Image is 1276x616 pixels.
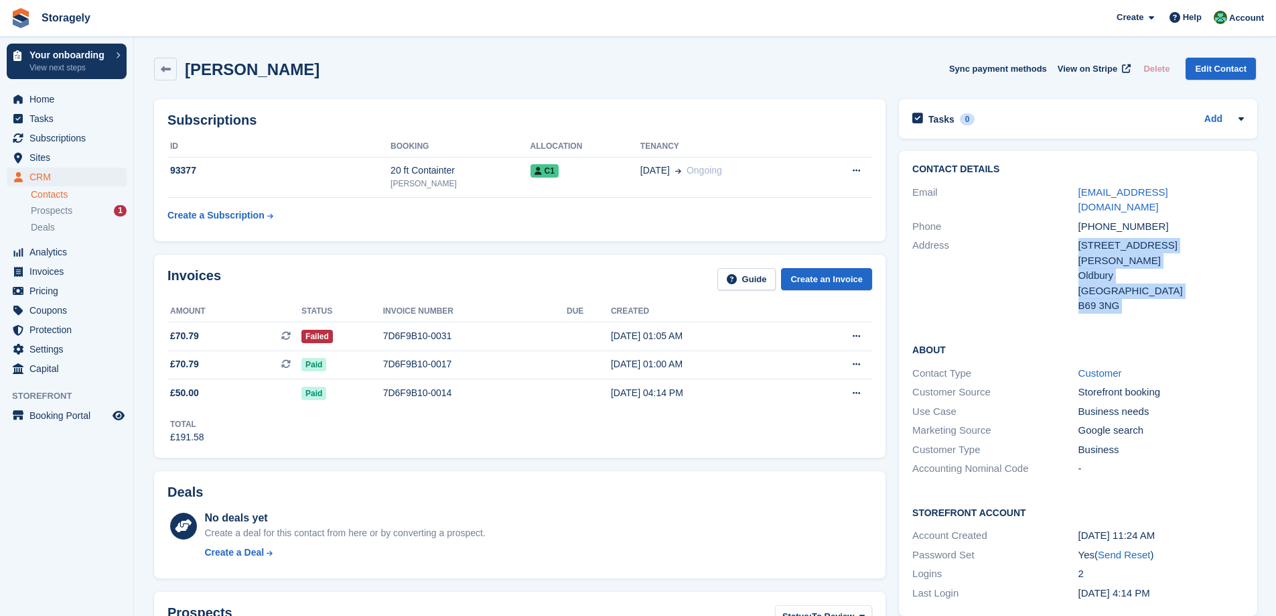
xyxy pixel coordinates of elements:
[7,359,127,378] a: menu
[912,385,1078,400] div: Customer Source
[29,148,110,167] span: Sites
[1138,58,1175,80] button: Delete
[640,164,670,178] span: [DATE]
[29,243,110,261] span: Analytics
[912,548,1078,563] div: Password Set
[391,136,530,158] th: Booking
[7,90,127,109] a: menu
[7,406,127,425] a: menu
[1052,58,1133,80] a: View on Stripe
[7,262,127,281] a: menu
[29,406,110,425] span: Booking Portal
[1078,186,1168,213] a: [EMAIL_ADDRESS][DOMAIN_NAME]
[1078,587,1150,599] time: 2025-06-30 15:14:48 UTC
[7,282,127,300] a: menu
[204,546,264,560] div: Create a Deal
[31,204,127,218] a: Prospects 1
[1094,549,1153,560] span: ( )
[611,329,799,343] div: [DATE] 01:05 AM
[31,221,55,234] span: Deals
[611,301,799,322] th: Created
[29,50,109,60] p: Your onboarding
[167,485,203,500] h2: Deals
[912,238,1078,314] div: Address
[1078,528,1244,544] div: [DATE] 11:24 AM
[1078,423,1244,438] div: Google search
[1204,112,1222,127] a: Add
[912,528,1078,544] div: Account Created
[912,164,1244,175] h2: Contact Details
[29,168,110,186] span: CRM
[29,62,109,74] p: View next steps
[204,526,485,540] div: Create a deal for this contact from here or by converting a prospect.
[383,329,567,343] div: 7D6F9B10-0031
[31,204,72,217] span: Prospects
[912,461,1078,477] div: Accounting Nominal Code
[11,8,31,28] img: stora-icon-8386f47178a22dfd0bd8f6a31ec36ba5ce8667c1dd55bd0f319d3a0aa187defe.svg
[170,329,199,343] span: £70.79
[111,408,127,424] a: Preview store
[29,90,110,109] span: Home
[912,366,1078,381] div: Contact Type
[170,430,204,444] div: £191.58
[383,386,567,400] div: 7D6F9B10-0014
[912,586,1078,601] div: Last Login
[204,510,485,526] div: No deals yet
[29,340,110,359] span: Settings
[1078,442,1244,458] div: Business
[1214,11,1227,24] img: Notifications
[717,268,776,290] a: Guide
[530,136,640,158] th: Allocation
[960,113,975,125] div: 0
[1183,11,1202,24] span: Help
[1078,566,1244,582] div: 2
[167,268,221,290] h2: Invoices
[7,148,127,167] a: menu
[29,109,110,128] span: Tasks
[1078,219,1244,235] div: [PHONE_NUMBER]
[1186,58,1256,80] a: Edit Contact
[301,387,326,400] span: Paid
[204,546,485,560] a: Create a Deal
[383,357,567,371] div: 7D6F9B10-0017
[167,164,391,178] div: 93377
[912,423,1078,438] div: Marketing Source
[167,136,391,158] th: ID
[611,386,799,400] div: [DATE] 04:14 PM
[7,44,127,79] a: Your onboarding View next steps
[391,178,530,190] div: [PERSON_NAME]
[7,340,127,359] a: menu
[1098,549,1150,560] a: Send Reset
[29,320,110,339] span: Protection
[301,358,326,371] span: Paid
[1078,367,1122,379] a: Customer
[301,301,383,322] th: Status
[912,343,1244,356] h2: About
[391,164,530,178] div: 20 ft Containter
[12,389,133,403] span: Storefront
[949,58,1047,80] button: Sync payment methods
[912,505,1244,519] h2: Storefront Account
[912,185,1078,215] div: Email
[1078,404,1244,420] div: Business needs
[912,566,1078,582] div: Logins
[29,262,110,281] span: Invoices
[7,129,127,147] a: menu
[36,7,96,29] a: Storagely
[7,320,127,339] a: menu
[31,221,127,235] a: Deals
[1229,11,1264,25] span: Account
[687,165,722,176] span: Ongoing
[29,129,110,147] span: Subscriptions
[7,243,127,261] a: menu
[167,113,872,128] h2: Subscriptions
[912,442,1078,458] div: Customer Type
[167,203,273,228] a: Create a Subscription
[1078,298,1244,314] div: B69 3NG
[1078,284,1244,299] div: [GEOGRAPHIC_DATA]
[29,301,110,320] span: Coupons
[912,404,1078,420] div: Use Case
[1078,461,1244,477] div: -
[301,330,333,343] span: Failed
[912,219,1078,235] div: Phone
